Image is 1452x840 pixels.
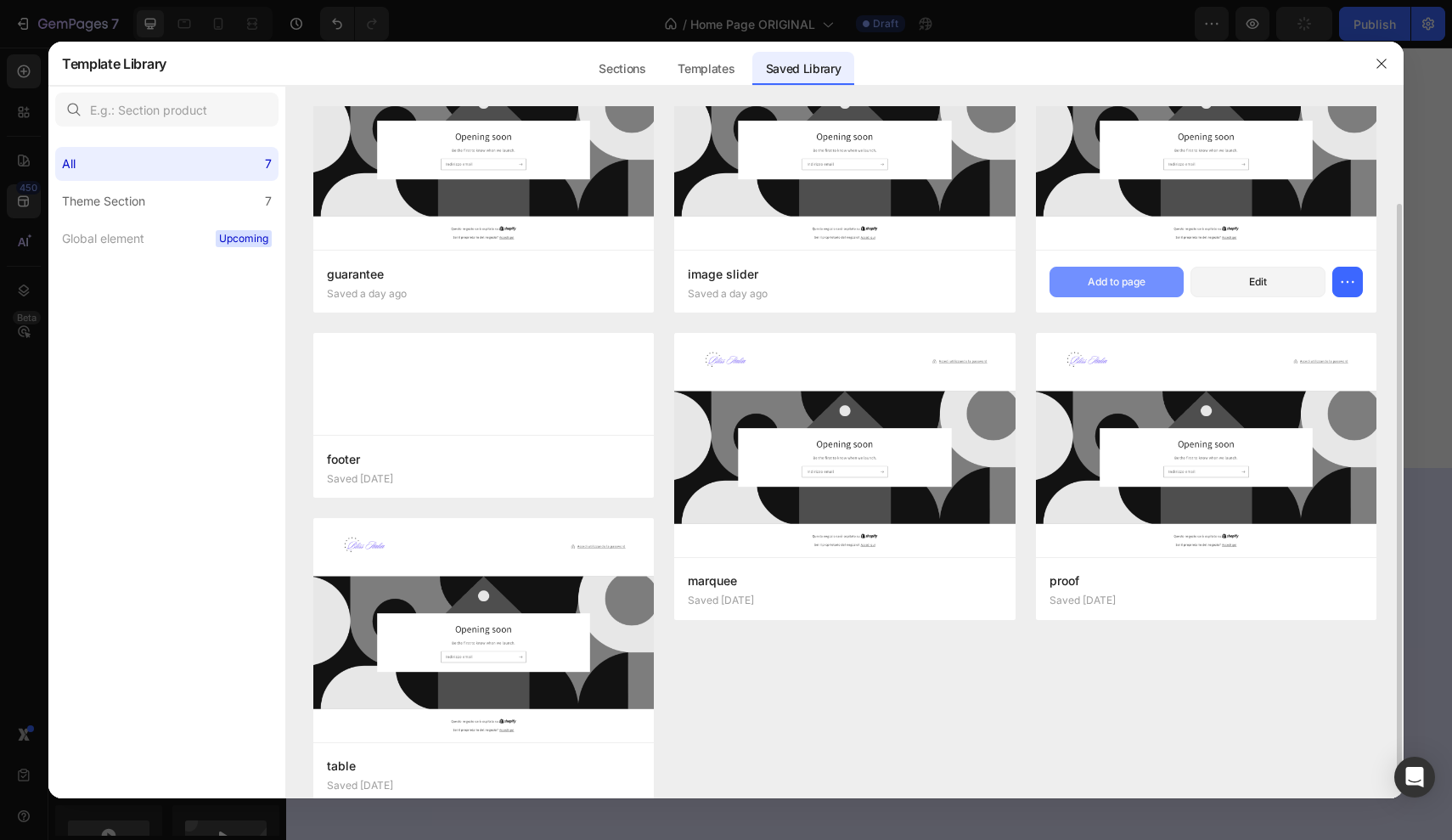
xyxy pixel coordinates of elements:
img: -a-gempagesversionv7shop-id574533670908461924theme-section-id581070292080656904.jpg [313,25,654,250]
div: Saved Library [752,52,855,86]
div: Templates [664,52,748,86]
div: Global element [62,228,144,249]
p: Saved a day ago [688,288,768,300]
img: -a-gempagesversionv7shop-id574533670908461924theme-section-id581363199622775721.jpg [1036,25,1376,250]
div: Theme Section [62,191,145,211]
p: table [327,756,640,776]
div: Add to page [1088,274,1145,290]
div: Sections [585,52,659,86]
div: Open Intercom Messenger [1394,757,1435,798]
img: -a-gempagesversionv7shop-id574533670908461924theme-section-id581074318125957715.jpg [313,518,654,742]
div: 7 [265,191,272,211]
p: Saved a day ago [327,288,407,300]
p: Saved [DATE] [327,780,393,792]
div: 7 [265,154,272,174]
img: -a-gempagesversionv7shop-id574533670908461924theme-section-id581074364363964936.jpg [1036,333,1376,557]
button: Edit [1190,267,1325,297]
img: -a-gempagesversionv7shop-id574533670908461924theme-section-id581074533310530131.jpg [674,25,1015,250]
div: All [62,154,76,174]
input: E.g.: Section product [55,93,279,127]
p: marquee [688,571,1001,591]
p: Saved [DATE] [327,473,393,485]
button: Add to page [1050,267,1185,297]
p: Saved [DATE] [688,595,754,606]
h2: Template Library [62,42,166,86]
span: Upcoming [216,230,272,247]
p: proof [1050,571,1363,591]
p: footer [327,449,640,470]
div: Edit [1249,274,1267,290]
p: image slider [688,264,1001,285]
p: Saved [DATE] [1050,595,1116,606]
p: guarantee [327,264,640,285]
img: -a-gempagesversionv7shop-id574533670908461924theme-section-id581073778067375017.jpg [674,333,1015,557]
